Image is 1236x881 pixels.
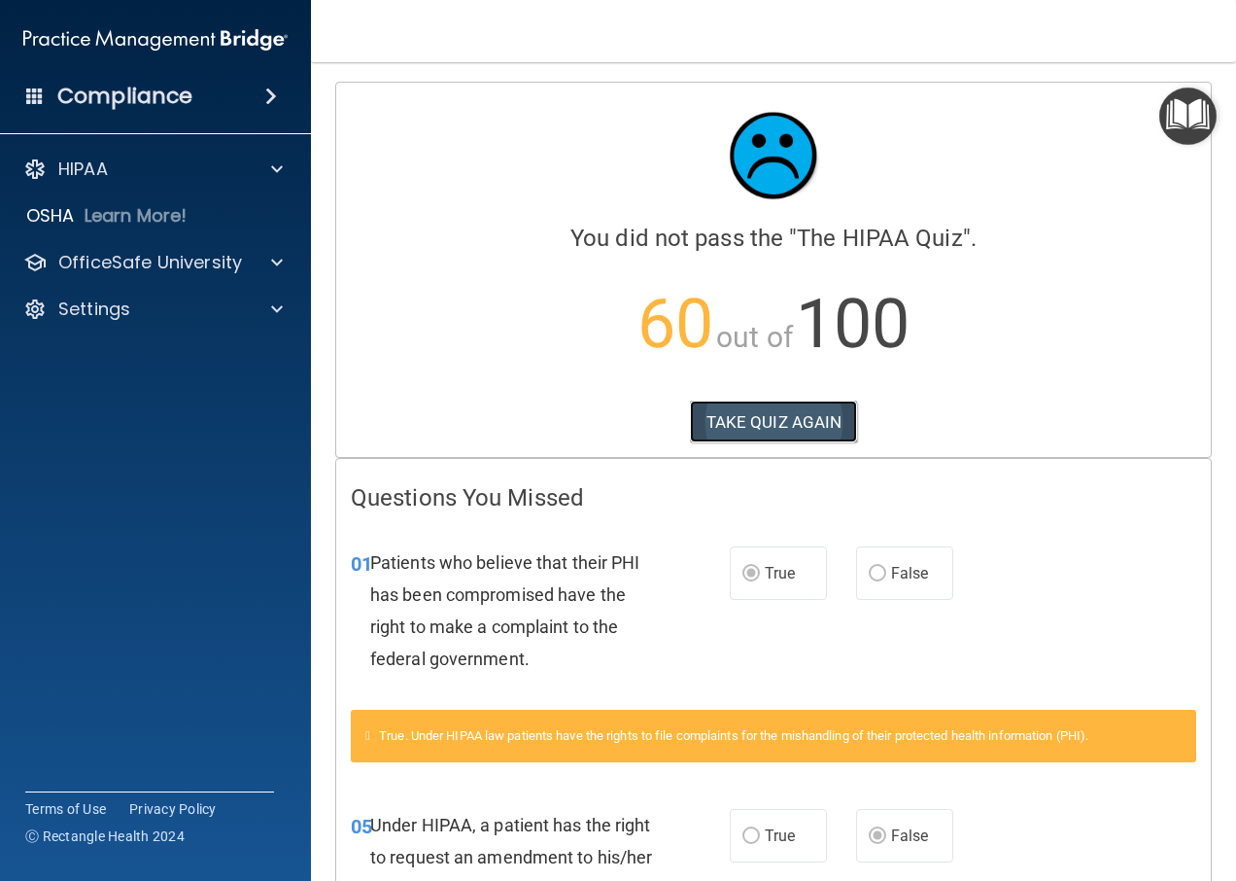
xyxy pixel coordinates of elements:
input: False [869,829,886,844]
img: sad_face.ecc698e2.jpg [715,97,832,214]
span: True [765,827,795,845]
input: True [742,829,760,844]
a: Terms of Use [25,799,106,819]
span: True [765,564,795,582]
button: Open Resource Center [1159,88,1217,145]
button: TAKE QUIZ AGAIN [690,401,858,443]
input: False [869,567,886,581]
span: Ⓒ Rectangle Health 2024 [25,827,185,846]
span: True. Under HIPAA law patients have the rights to file complaints for the mishandling of their pr... [379,728,1088,743]
span: False [891,564,929,582]
h4: Compliance [57,83,192,110]
h4: You did not pass the " ". [351,226,1196,251]
span: out of [716,320,793,354]
span: False [891,827,929,845]
h4: Questions You Missed [351,485,1196,511]
p: Learn More! [85,204,188,228]
a: OfficeSafe University [23,251,283,274]
p: HIPAA [58,158,108,181]
span: 60 [637,284,713,364]
span: 100 [796,284,910,364]
p: OfficeSafe University [58,251,242,274]
span: 01 [351,552,372,576]
a: Settings [23,298,283,321]
img: PMB logo [23,20,288,59]
span: Patients who believe that their PHI has been compromised have the right to make a complaint to th... [370,552,640,670]
a: Privacy Policy [129,799,217,819]
p: OSHA [26,204,75,228]
span: 05 [351,815,372,838]
span: The HIPAA Quiz [797,225,962,252]
input: True [742,567,760,581]
p: Settings [58,298,130,321]
a: HIPAA [23,158,283,181]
